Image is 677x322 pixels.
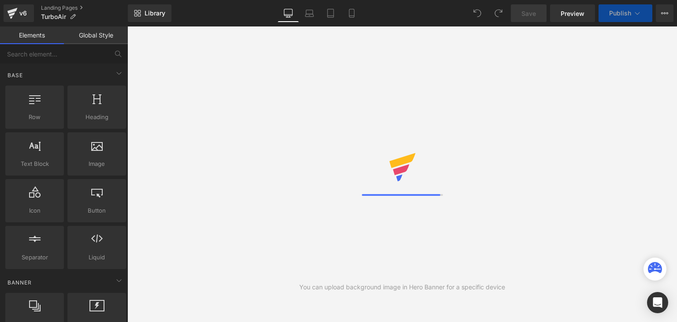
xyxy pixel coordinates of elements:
a: Laptop [299,4,320,22]
span: Publish [609,10,631,17]
a: Preview [550,4,595,22]
a: New Library [128,4,171,22]
span: Save [521,9,536,18]
a: Desktop [278,4,299,22]
button: Undo [469,4,486,22]
a: v6 [4,4,34,22]
span: Liquid [70,253,123,262]
a: Mobile [341,4,362,22]
span: Button [70,206,123,215]
div: Open Intercom Messenger [647,292,668,313]
span: Banner [7,278,33,287]
span: Preview [561,9,584,18]
button: Redo [490,4,507,22]
a: Tablet [320,4,341,22]
span: Library [145,9,165,17]
span: Text Block [8,159,61,168]
span: Row [8,112,61,122]
button: Publish [599,4,652,22]
span: Heading [70,112,123,122]
span: Base [7,71,24,79]
span: TurboAir [41,13,66,20]
span: Icon [8,206,61,215]
div: v6 [18,7,29,19]
span: Separator [8,253,61,262]
a: Landing Pages [41,4,128,11]
button: More [656,4,673,22]
div: You can upload background image in Hero Banner for a specific device [299,282,505,292]
span: Image [70,159,123,168]
a: Global Style [64,26,128,44]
